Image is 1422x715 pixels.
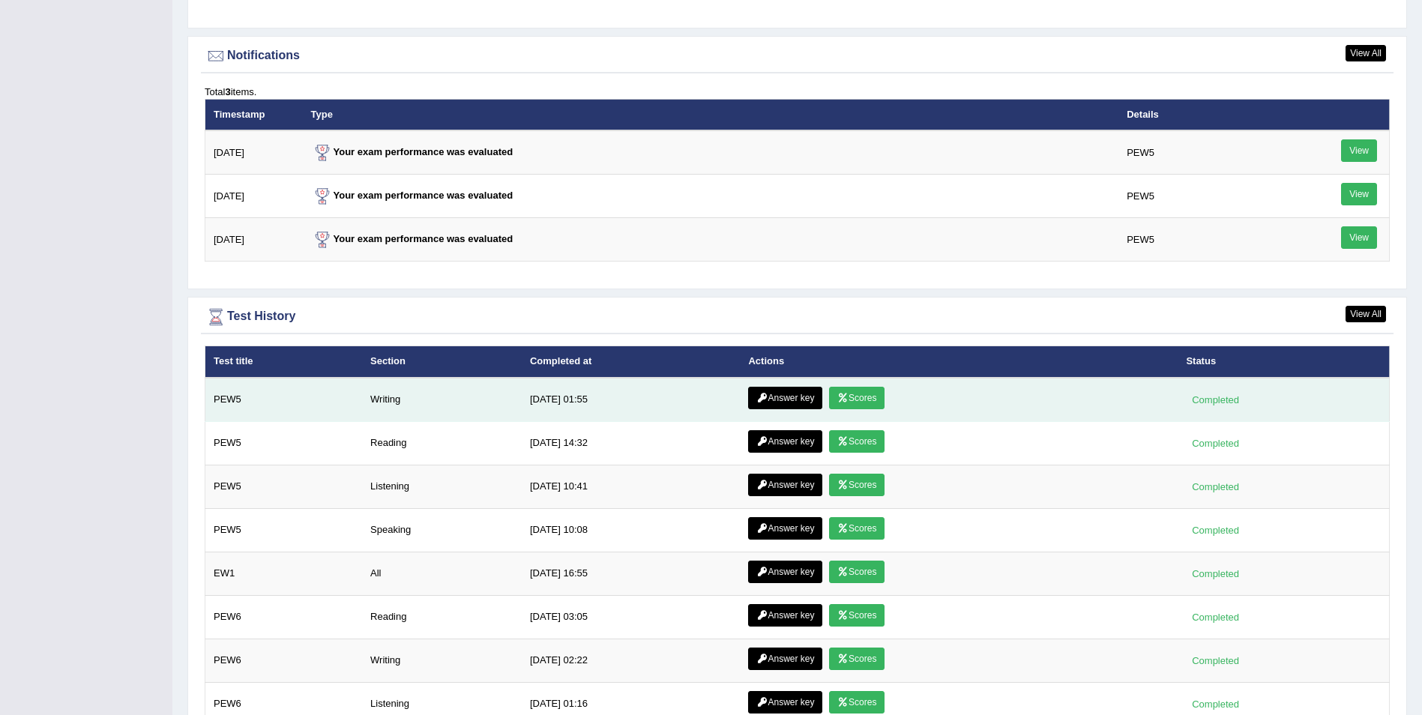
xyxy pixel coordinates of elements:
td: [DATE] 03:05 [522,595,741,639]
td: [DATE] [205,130,303,175]
td: PEW5 [205,465,363,508]
th: Status [1178,346,1389,378]
div: Completed [1186,696,1244,712]
td: Writing [362,639,522,682]
strong: Your exam performance was evaluated [311,233,513,244]
td: PEW6 [205,595,363,639]
div: Completed [1186,522,1244,538]
div: Test History [205,306,1390,328]
td: PEW5 [1118,175,1299,218]
div: Notifications [205,45,1390,67]
a: Scores [829,474,885,496]
th: Test title [205,346,363,378]
td: PEW5 [205,421,363,465]
a: Scores [829,604,885,627]
a: View All [1346,306,1386,322]
td: [DATE] [205,175,303,218]
th: Actions [740,346,1178,378]
td: PEW5 [205,378,363,422]
td: Reading [362,421,522,465]
a: Answer key [748,517,822,540]
td: [DATE] 10:08 [522,508,741,552]
div: Completed [1186,435,1244,451]
a: Answer key [748,561,822,583]
td: [DATE] 01:55 [522,378,741,422]
a: Answer key [748,387,822,409]
td: [DATE] 14:32 [522,421,741,465]
div: Completed [1186,609,1244,625]
td: PEW5 [205,508,363,552]
a: Answer key [748,648,822,670]
strong: Your exam performance was evaluated [311,146,513,157]
div: Completed [1186,653,1244,669]
a: Answer key [748,691,822,714]
a: Scores [829,561,885,583]
td: [DATE] [205,218,303,262]
td: PEW5 [1118,130,1299,175]
td: All [362,552,522,595]
strong: Your exam performance was evaluated [311,190,513,201]
a: Scores [829,387,885,409]
td: [DATE] 02:22 [522,639,741,682]
th: Timestamp [205,99,303,130]
div: Total items. [205,85,1390,99]
td: [DATE] 10:41 [522,465,741,508]
td: PEW5 [1118,218,1299,262]
a: View [1341,226,1377,249]
a: Scores [829,691,885,714]
td: Listening [362,465,522,508]
th: Type [303,99,1119,130]
b: 3 [225,86,230,97]
div: Completed [1186,392,1244,408]
a: Scores [829,648,885,670]
div: Completed [1186,566,1244,582]
td: EW1 [205,552,363,595]
th: Section [362,346,522,378]
a: Answer key [748,604,822,627]
th: Completed at [522,346,741,378]
a: View [1341,139,1377,162]
a: Scores [829,517,885,540]
div: Completed [1186,479,1244,495]
td: Speaking [362,508,522,552]
td: Reading [362,595,522,639]
th: Details [1118,99,1299,130]
a: Scores [829,430,885,453]
a: Answer key [748,430,822,453]
a: Answer key [748,474,822,496]
a: View [1341,183,1377,205]
td: Writing [362,378,522,422]
td: PEW6 [205,639,363,682]
td: [DATE] 16:55 [522,552,741,595]
a: View All [1346,45,1386,61]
